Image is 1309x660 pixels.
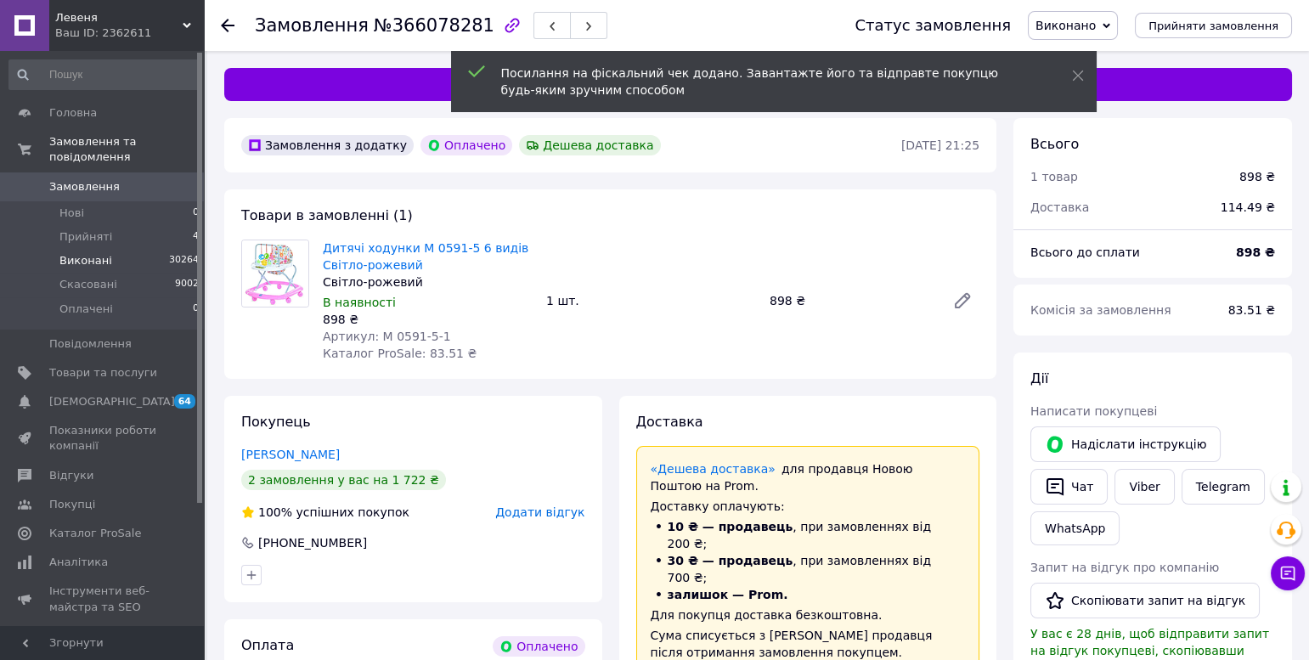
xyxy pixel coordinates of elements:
span: 1 товар [1030,170,1078,183]
div: Доставку оплачують: [651,498,966,515]
div: 2 замовлення у вас на 1 722 ₴ [241,470,446,490]
a: Viber [1114,469,1174,505]
span: 83.51 ₴ [1228,303,1275,317]
span: 0 [193,302,199,317]
span: Товари в замовленні (1) [241,207,413,223]
span: Артикул: M 0591-5-1 [323,330,451,343]
span: Нові [59,206,84,221]
button: Скопіювати запит на відгук [1030,583,1260,618]
div: 898 ₴ [1239,168,1275,185]
time: [DATE] 21:25 [901,138,979,152]
span: залишок — Prom. [668,588,788,601]
div: 898 ₴ [763,289,939,313]
div: 1 шт. [539,289,763,313]
img: Дитячі ходунки M 0591-5 6 видів Світло-рожевий [242,240,308,307]
div: 114.49 ₴ [1210,189,1285,226]
span: Дії [1030,370,1048,386]
button: Чат з покупцем [1271,556,1305,590]
span: Всього до сплати [1030,245,1140,259]
span: Комісія за замовлення [1030,303,1171,317]
span: Левеня [55,10,183,25]
b: 898 ₴ [1236,245,1275,259]
span: Відгуки [49,468,93,483]
span: Замовлення [255,15,369,36]
div: Світло-рожевий [323,274,533,291]
span: Всього [1030,136,1079,152]
span: Скасовані [59,277,117,292]
span: Прийняти замовлення [1148,20,1278,32]
span: 64 [174,394,195,409]
span: Покупці [49,497,95,512]
li: , при замовленнях від 200 ₴; [651,518,966,552]
span: №366078281 [374,15,494,36]
a: WhatsApp [1030,511,1120,545]
div: 898 ₴ [323,311,533,328]
span: Доставка [1030,200,1089,214]
div: для продавця Новою Поштою на Prom. [651,460,966,494]
span: Повідомлення [49,336,132,352]
span: Аналітика [49,555,108,570]
a: Редагувати [945,284,979,318]
div: [PHONE_NUMBER] [257,534,369,551]
span: 30264 [169,253,199,268]
button: Надіслати інструкцію [1030,426,1221,462]
span: Покупець [241,414,311,430]
span: Оплата [241,637,294,653]
span: Каталог ProSale [49,526,141,541]
span: Замовлення [49,179,120,195]
span: Запит на відгук про компанію [1030,561,1219,574]
a: Дитячі ходунки M 0591-5 6 видів Світло-рожевий [323,241,528,272]
span: Інструменти веб-майстра та SEO [49,584,157,614]
span: Каталог ProSale: 83.51 ₴ [323,347,477,360]
a: [PERSON_NAME] [241,448,340,461]
span: 10 ₴ — продавець [668,520,793,533]
div: Замовлення з додатку [241,135,414,155]
span: Виконано [1035,19,1096,32]
span: Доставка [636,414,703,430]
span: 9002 [175,277,199,292]
span: 30 ₴ — продавець [668,554,793,567]
div: успішних покупок [241,504,409,521]
div: Оплачено [420,135,512,155]
span: Прийняті [59,229,112,245]
button: Прийняти замовлення [1135,13,1292,38]
button: Чат [1030,469,1108,505]
div: Посилання на фіскальний чек додано. Завантажте його та відправте покупцю будь-яким зручним способом [501,65,1030,99]
span: Головна [49,105,97,121]
span: 100% [258,505,292,519]
li: , при замовленнях від 700 ₴; [651,552,966,586]
span: 0 [193,206,199,221]
span: Оплачені [59,302,113,317]
span: Показники роботи компанії [49,423,157,454]
span: Товари та послуги [49,365,157,381]
span: В наявності [323,296,396,309]
span: [DEMOGRAPHIC_DATA] [49,394,175,409]
input: Пошук [8,59,200,90]
span: Додати відгук [495,505,584,519]
div: Повернутися назад [221,17,234,34]
span: Написати покупцеві [1030,404,1157,418]
a: «Дешева доставка» [651,462,776,476]
div: Дешева доставка [519,135,660,155]
span: Виконані [59,253,112,268]
div: Статус замовлення [855,17,1011,34]
div: Оплачено [493,636,584,657]
div: Ваш ID: 2362611 [55,25,204,41]
div: Для покупця доставка безкоштовна. [651,606,966,623]
a: Telegram [1182,469,1265,505]
span: Замовлення та повідомлення [49,134,204,165]
span: 4 [193,229,199,245]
